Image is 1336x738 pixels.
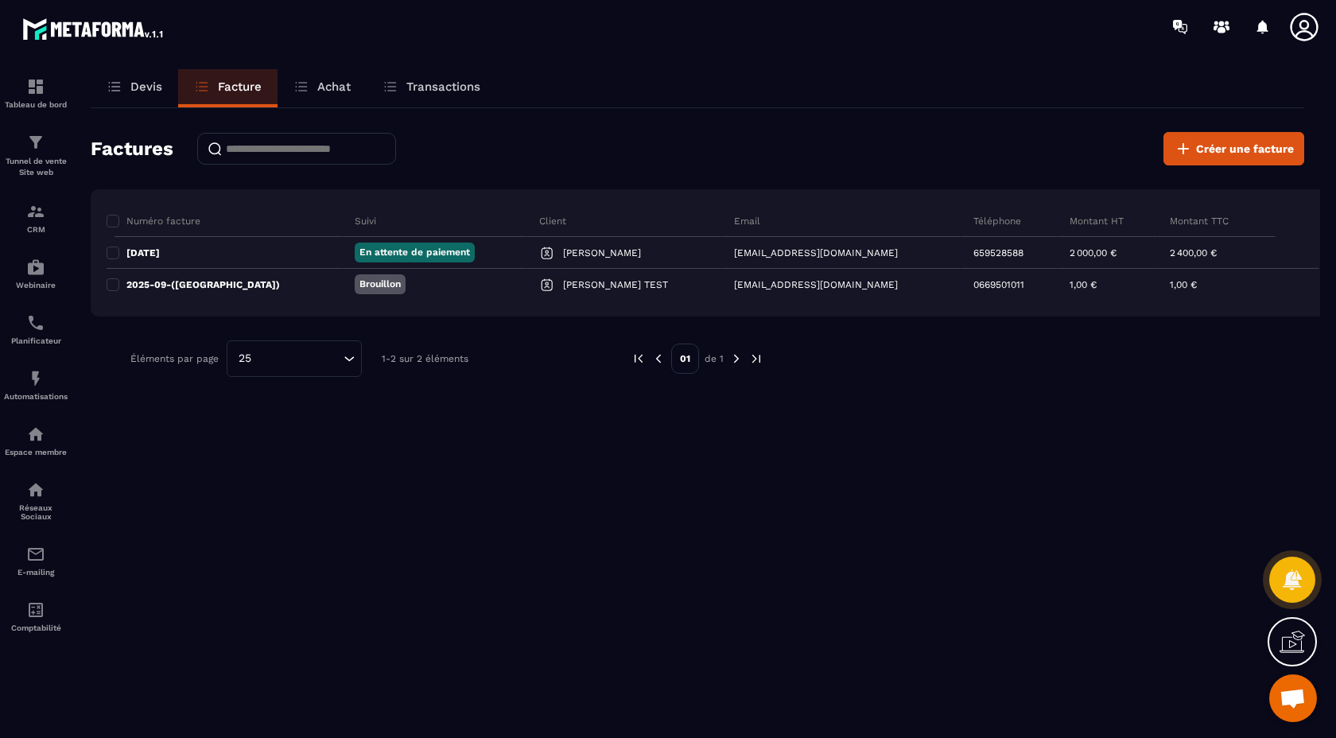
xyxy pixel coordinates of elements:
[359,246,470,259] p: En attente de paiement
[651,352,666,366] img: prev
[4,246,68,301] a: automationsautomationsWebinaire
[671,344,699,374] p: 01
[26,480,45,499] img: social-network
[126,215,200,227] p: Numéro facture
[26,425,45,444] img: automations
[1070,215,1124,227] p: Montant HT
[4,468,68,533] a: social-networksocial-networkRéseaux Sociaux
[1163,132,1304,165] button: Créer une facture
[317,80,351,94] p: Achat
[4,533,68,588] a: emailemailE-mailing
[26,133,45,152] img: formation
[26,369,45,388] img: automations
[382,353,468,364] p: 1-2 sur 2 éléments
[749,352,763,366] img: next
[26,545,45,564] img: email
[257,350,340,367] input: Search for option
[539,215,566,227] p: Client
[91,133,173,165] h2: Factures
[91,69,178,107] a: Devis
[729,352,744,366] img: next
[359,278,401,291] p: Brouillon
[355,215,376,227] p: Suivi
[4,65,68,121] a: formationformationTableau de bord
[218,80,262,94] p: Facture
[22,14,165,43] img: logo
[227,340,362,377] div: Search for option
[126,247,160,259] p: [DATE]
[4,623,68,632] p: Comptabilité
[1170,215,1229,227] p: Montant TTC
[26,202,45,221] img: formation
[26,77,45,96] img: formation
[4,568,68,577] p: E-mailing
[26,258,45,277] img: automations
[4,225,68,234] p: CRM
[4,413,68,468] a: automationsautomationsEspace membre
[4,190,68,246] a: formationformationCRM
[4,281,68,289] p: Webinaire
[631,352,646,366] img: prev
[4,121,68,190] a: formationformationTunnel de vente Site web
[4,357,68,413] a: automationsautomationsAutomatisations
[4,448,68,456] p: Espace membre
[973,215,1021,227] p: Téléphone
[233,350,257,367] span: 25
[4,100,68,109] p: Tableau de bord
[4,392,68,401] p: Automatisations
[26,313,45,332] img: scheduler
[26,600,45,620] img: accountant
[406,80,480,94] p: Transactions
[1196,141,1294,157] span: Créer une facture
[4,588,68,644] a: accountantaccountantComptabilité
[1269,674,1317,722] div: Ouvrir le chat
[4,156,68,178] p: Tunnel de vente Site web
[4,336,68,345] p: Planificateur
[539,245,641,261] a: [PERSON_NAME]
[539,277,668,293] a: [PERSON_NAME] TEST
[178,69,278,107] a: Facture
[734,215,760,227] p: Email
[705,352,724,365] p: de 1
[4,503,68,521] p: Réseaux Sociaux
[126,278,280,291] p: 2025-09-([GEOGRAPHIC_DATA])
[130,80,162,94] p: Devis
[4,301,68,357] a: schedulerschedulerPlanificateur
[130,353,219,364] p: Éléments par page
